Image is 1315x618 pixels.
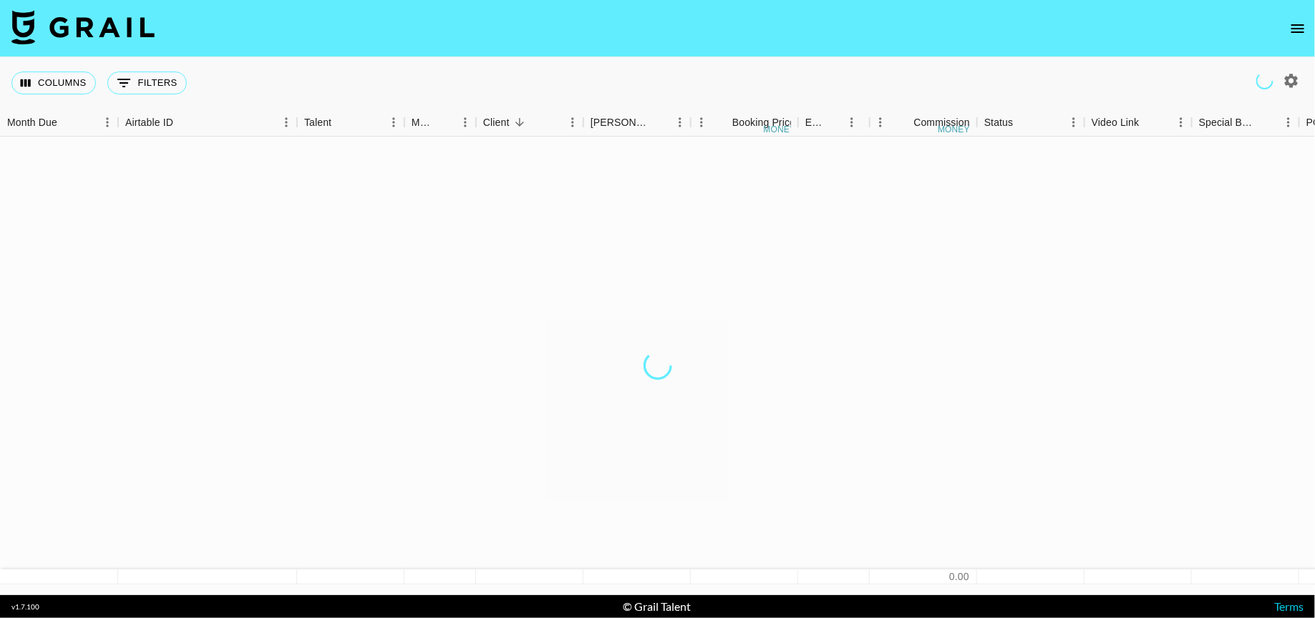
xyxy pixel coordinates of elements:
[764,125,796,134] div: money
[1278,112,1299,133] button: Menu
[1170,112,1192,133] button: Menu
[404,109,476,137] div: Manager
[798,109,870,137] div: Expenses: Remove Commission?
[1199,109,1258,137] div: Special Booking Type
[483,109,510,137] div: Client
[583,109,691,137] div: Booker
[107,72,187,94] button: Show filters
[510,112,530,132] button: Sort
[1284,14,1312,43] button: open drawer
[11,72,96,94] button: Select columns
[1258,112,1278,132] button: Sort
[1092,109,1140,137] div: Video Link
[591,109,649,137] div: [PERSON_NAME]
[383,112,404,133] button: Menu
[1192,109,1299,137] div: Special Booking Type
[125,109,173,137] div: Airtable ID
[649,112,669,132] button: Sort
[173,112,193,132] button: Sort
[11,10,155,44] img: Grail Talent
[1253,69,1276,92] span: Refreshing managers, clients, users, talent, campaigns...
[984,109,1014,137] div: Status
[562,112,583,133] button: Menu
[805,109,825,137] div: Expenses: Remove Commission?
[1274,599,1304,613] a: Terms
[304,109,331,137] div: Talent
[118,109,297,137] div: Airtable ID
[412,109,435,137] div: Manager
[1140,112,1160,132] button: Sort
[331,112,351,132] button: Sort
[57,112,77,132] button: Sort
[476,109,583,137] div: Client
[7,109,57,137] div: Month Due
[712,112,732,132] button: Sort
[691,112,712,133] button: Menu
[841,112,863,133] button: Menu
[977,109,1084,137] div: Status
[97,112,118,133] button: Menu
[870,112,891,133] button: Menu
[913,109,970,137] div: Commission
[297,109,404,137] div: Talent
[669,112,691,133] button: Menu
[893,112,913,132] button: Sort
[455,112,476,133] button: Menu
[732,109,795,137] div: Booking Price
[938,125,970,134] div: money
[825,112,845,132] button: Sort
[276,112,297,133] button: Menu
[1014,112,1034,132] button: Sort
[1063,112,1084,133] button: Menu
[435,112,455,132] button: Sort
[623,599,691,614] div: © Grail Talent
[1084,109,1192,137] div: Video Link
[11,602,39,612] div: v 1.7.100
